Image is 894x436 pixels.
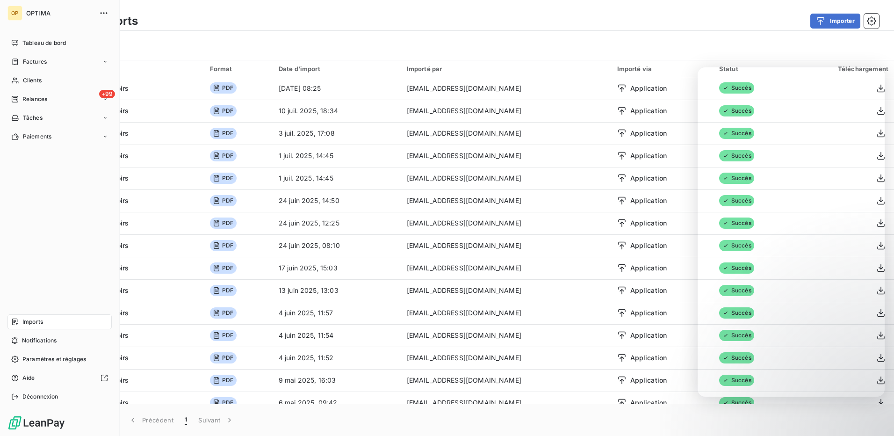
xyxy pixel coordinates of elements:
[193,410,240,430] button: Suivant
[273,279,401,302] td: 13 juin 2025, 13:03
[273,324,401,347] td: 4 juin 2025, 11:54
[719,65,785,73] div: Statut
[210,65,267,73] div: Format
[630,308,667,318] span: Application
[401,302,612,324] td: [EMAIL_ADDRESS][DOMAIN_NAME]
[796,65,888,73] div: Téléchargement
[210,195,236,206] span: PDF
[273,392,401,414] td: 6 mai 2025, 09:42
[210,82,236,94] span: PDF
[210,240,236,251] span: PDF
[401,369,612,392] td: [EMAIL_ADDRESS][DOMAIN_NAME]
[23,114,43,122] span: Tâches
[22,318,43,326] span: Imports
[210,150,236,161] span: PDF
[22,355,86,363] span: Paramètres et réglages
[210,262,236,274] span: PDF
[45,65,199,73] div: Import
[273,347,401,369] td: 4 juin 2025, 11:52
[401,189,612,212] td: [EMAIL_ADDRESS][DOMAIN_NAME]
[273,234,401,257] td: 24 juin 2025, 08:10
[210,128,236,139] span: PDF
[23,132,51,141] span: Paiements
[401,347,612,369] td: [EMAIL_ADDRESS][DOMAIN_NAME]
[862,404,885,427] iframe: Intercom live chat
[210,218,236,229] span: PDF
[99,90,115,98] span: +99
[407,65,606,73] div: Importé par
[22,336,57,345] span: Notifications
[273,212,401,234] td: 24 juin 2025, 12:25
[7,415,65,430] img: Logo LeanPay
[22,392,58,401] span: Déconnexion
[22,39,66,47] span: Tableau de bord
[210,105,236,116] span: PDF
[22,374,35,382] span: Aide
[401,167,612,189] td: [EMAIL_ADDRESS][DOMAIN_NAME]
[401,122,612,145] td: [EMAIL_ADDRESS][DOMAIN_NAME]
[630,376,667,385] span: Application
[210,173,236,184] span: PDF
[630,331,667,340] span: Application
[273,189,401,212] td: 24 juin 2025, 14:50
[401,257,612,279] td: [EMAIL_ADDRESS][DOMAIN_NAME]
[210,397,236,408] span: PDF
[630,286,667,295] span: Application
[401,77,612,100] td: [EMAIL_ADDRESS][DOMAIN_NAME]
[401,212,612,234] td: [EMAIL_ADDRESS][DOMAIN_NAME]
[698,67,885,397] iframe: Intercom live chat
[617,65,708,73] div: Importé via
[401,145,612,167] td: [EMAIL_ADDRESS][DOMAIN_NAME]
[26,9,94,17] span: OPTIMA
[630,241,667,250] span: Application
[630,196,667,205] span: Application
[23,58,47,66] span: Factures
[630,174,667,183] span: Application
[401,234,612,257] td: [EMAIL_ADDRESS][DOMAIN_NAME]
[23,76,42,85] span: Clients
[7,371,112,385] a: Aide
[210,307,236,319] span: PDF
[273,122,401,145] td: 3 juil. 2025, 17:08
[273,145,401,167] td: 1 juil. 2025, 14:45
[210,375,236,386] span: PDF
[719,397,754,408] span: Succès
[630,353,667,363] span: Application
[401,100,612,122] td: [EMAIL_ADDRESS][DOMAIN_NAME]
[630,129,667,138] span: Application
[810,14,860,29] button: Importer
[273,77,401,100] td: [DATE] 08:25
[630,84,667,93] span: Application
[22,95,47,103] span: Relances
[273,167,401,189] td: 1 juil. 2025, 14:45
[630,398,667,407] span: Application
[185,415,187,425] span: 1
[630,151,667,160] span: Application
[273,257,401,279] td: 17 juin 2025, 15:03
[279,65,396,73] div: Date d’import
[123,410,179,430] button: Précédent
[401,324,612,347] td: [EMAIL_ADDRESS][DOMAIN_NAME]
[273,100,401,122] td: 10 juil. 2025, 18:34
[401,392,612,414] td: [EMAIL_ADDRESS][DOMAIN_NAME]
[179,410,193,430] button: 1
[630,218,667,228] span: Application
[210,330,236,341] span: PDF
[210,285,236,296] span: PDF
[401,279,612,302] td: [EMAIL_ADDRESS][DOMAIN_NAME]
[630,106,667,116] span: Application
[273,302,401,324] td: 4 juin 2025, 11:57
[273,369,401,392] td: 9 mai 2025, 16:03
[7,6,22,21] div: OP
[210,352,236,363] span: PDF
[630,263,667,273] span: Application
